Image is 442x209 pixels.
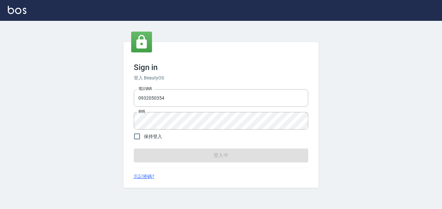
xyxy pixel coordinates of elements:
img: Logo [8,6,26,14]
span: 保持登入 [144,133,162,140]
label: 密碼 [138,109,145,114]
h3: Sign in [134,63,308,72]
h6: 登入 BeautyOS [134,75,308,81]
a: 忘記密碼? [134,173,154,180]
label: 電話號碼 [138,86,152,91]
